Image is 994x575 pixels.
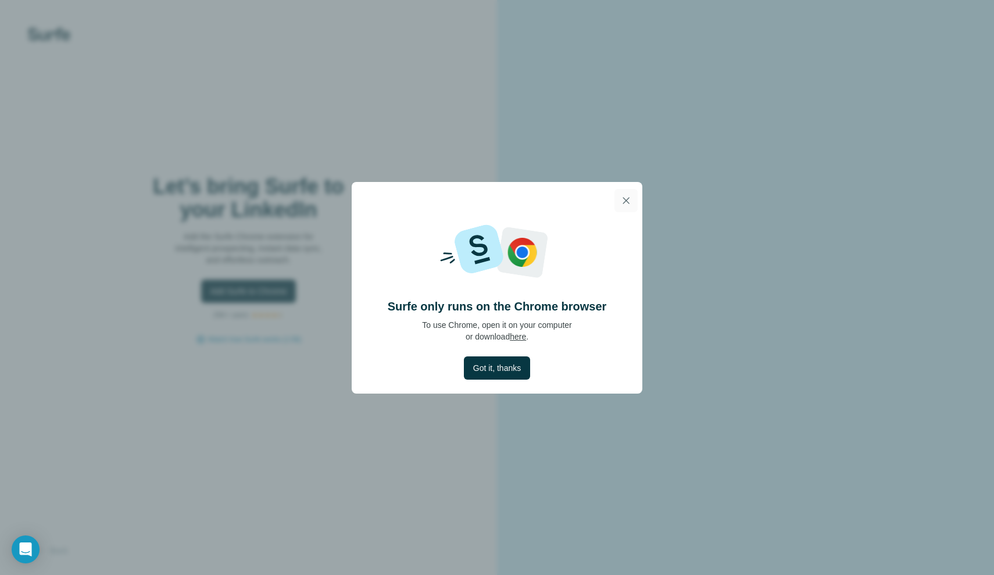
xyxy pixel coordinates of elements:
[510,332,526,341] a: here
[12,535,40,563] div: Open Intercom Messenger
[464,356,530,380] button: Got it, thanks
[473,362,521,374] span: Got it, thanks
[422,319,572,342] p: To use Chrome, open it on your computer or download .
[388,298,607,315] h4: Surfe only runs on the Chrome browser
[423,219,571,284] img: Surfe and Google logos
